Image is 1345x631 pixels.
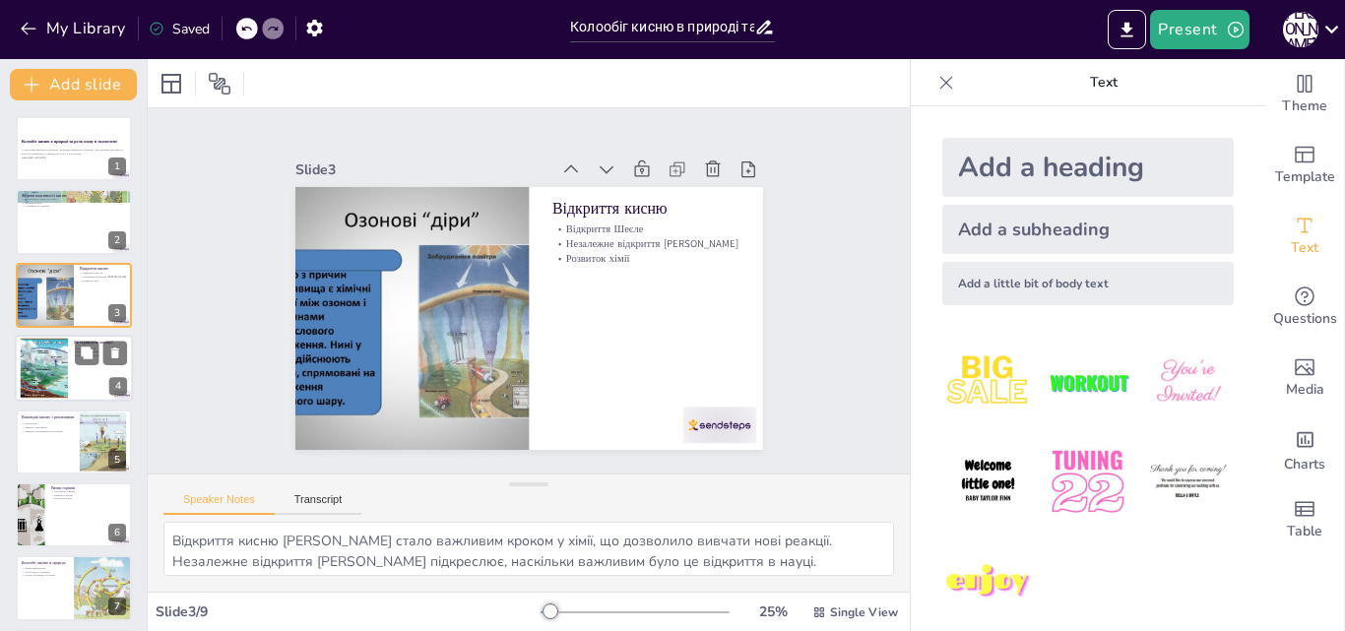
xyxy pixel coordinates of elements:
button: [PERSON_NAME] [1283,10,1318,49]
p: Умови горіння [50,485,126,491]
p: Незалежне відкриття [PERSON_NAME] [566,251,742,341]
input: Insert title [570,13,754,41]
img: 3.jpeg [1142,337,1234,428]
div: 2 [16,189,132,254]
div: Add a little bit of body text [942,262,1234,305]
span: Text [1291,237,1318,259]
span: Position [208,72,231,95]
p: Колообіг кисню в природі [22,560,68,566]
textarea: Відкриття кисню [PERSON_NAME] стало важливим кроком у хімії, що дозволило вивчати нові реакції. Н... [163,522,894,576]
div: Add a heading [942,138,1234,197]
div: Slide 3 [360,77,601,197]
span: Theme [1282,95,1327,117]
span: Table [1287,521,1322,542]
p: Розпад органічних речовин [22,574,68,578]
p: Text [962,59,1246,106]
div: [PERSON_NAME] [1283,12,1318,47]
button: Delete Slide [103,342,127,365]
div: 5 [16,410,132,474]
div: 3 [108,304,126,322]
button: Transcript [275,493,362,515]
div: Add a table [1265,484,1344,555]
div: 1 [108,158,126,175]
p: Розділення повітря [74,350,127,354]
div: 2 [108,231,126,249]
span: Media [1286,379,1324,401]
div: 4 [109,378,127,396]
img: 4.jpeg [942,436,1034,528]
span: Charts [1284,454,1325,475]
p: Generated with [URL] [22,156,126,159]
p: Незалежне відкриття [PERSON_NAME] [80,275,126,279]
div: 1 [16,116,132,181]
div: Add charts and graphs [1265,413,1344,484]
div: Change the overall theme [1265,59,1344,130]
p: Без кольору, запаху та смаку [22,197,126,201]
div: 5 [108,451,126,469]
p: Фотосинтез рослин [74,354,127,358]
div: 7 [108,598,126,615]
p: Відкриття Шеєле [572,237,748,327]
button: Add slide [10,69,137,100]
img: 7.jpeg [942,536,1034,628]
p: Наявність кисню [50,493,126,497]
div: Add a subheading [942,205,1234,254]
div: 25 % [749,602,797,621]
img: 6.jpeg [1142,436,1234,528]
div: 3 [16,263,132,328]
p: Три умови горіння [50,489,126,493]
div: Add text boxes [1265,201,1344,272]
p: Електроліз води [74,347,127,350]
p: У цій презентації ми розглянемо, як кисень циркулює в природі, його фізичні властивості, способи ... [22,149,126,156]
p: Відкриття Шеєле [80,272,126,276]
div: 7 [16,555,132,620]
span: Questions [1273,308,1337,330]
button: Present [1150,10,1249,49]
p: Легший за воду [22,200,126,204]
div: Add ready made slides [1265,130,1344,201]
div: 4 [15,335,133,402]
div: Get real-time input from your audience [1265,272,1344,343]
span: Template [1275,166,1335,188]
button: Speaker Notes [163,493,275,515]
p: Окислення [22,421,74,425]
span: Single View [830,604,898,620]
p: Взаємодія кисню з речовинами [22,413,74,419]
p: Реакція з органічними сполуками [22,429,74,433]
img: 2.jpeg [1042,337,1133,428]
p: Реакція з металами [22,425,74,429]
p: Як отримують кисень? [74,340,127,346]
div: Add images, graphics, shapes or video [1265,343,1344,413]
div: Saved [149,20,210,38]
p: Розчинність в рідинах [22,204,126,208]
p: Фотосинтез і дихання [22,570,68,574]
strong: Колообіг кисню в природі та роль озону в екосистемі [22,140,117,145]
p: Фізичні властивості кисню [22,192,126,198]
img: 1.jpeg [942,337,1034,428]
p: Циркуляція кисню [22,567,68,571]
div: Layout [156,68,187,99]
img: 5.jpeg [1042,436,1133,528]
div: Slide 3 / 9 [156,602,541,621]
p: Пальне та тепло [50,497,126,501]
p: Розвиток хімії [560,264,737,353]
button: Export to PowerPoint [1108,10,1146,49]
button: My Library [15,13,134,44]
p: Розвиток хімії [80,279,126,283]
button: Duplicate Slide [75,342,98,365]
div: 6 [108,524,126,541]
div: 6 [16,482,132,547]
p: Відкриття кисню [579,216,758,311]
p: Відкриття кисню [80,266,126,272]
